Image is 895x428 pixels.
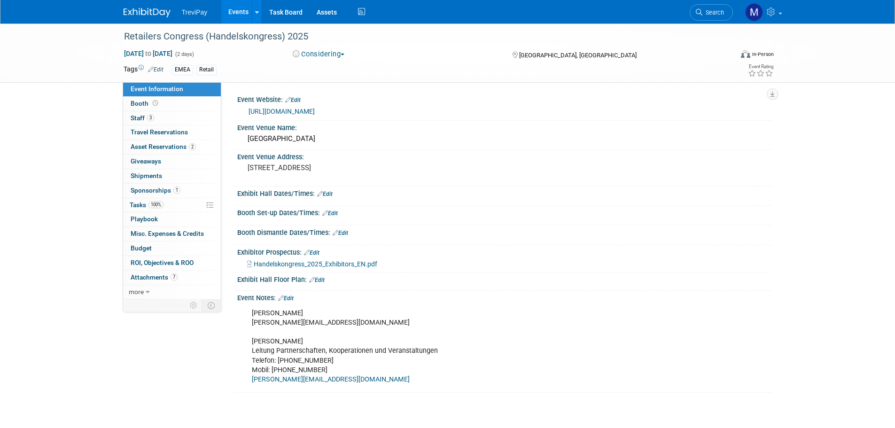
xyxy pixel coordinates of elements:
[123,241,221,256] a: Budget
[247,260,377,268] a: Handelskongress_2025_Exhibitors_EN.pdf
[752,51,774,58] div: In-Person
[248,163,450,172] pre: [STREET_ADDRESS]
[171,273,178,280] span: 7
[519,52,637,59] span: [GEOGRAPHIC_DATA], [GEOGRAPHIC_DATA]
[278,295,294,302] a: Edit
[121,28,719,45] div: Retailers Congress (Handelskongress) 2025
[237,272,772,285] div: Exhibit Hall Floor Plan:
[309,277,325,283] a: Edit
[333,230,348,236] a: Edit
[148,201,163,208] span: 100%
[237,187,772,199] div: Exhibit Hall Dates/Times:
[317,191,333,197] a: Edit
[304,249,319,256] a: Edit
[123,271,221,285] a: Attachments7
[123,140,221,154] a: Asset Reservations2
[124,64,163,75] td: Tags
[123,227,221,241] a: Misc. Expenses & Credits
[123,82,221,96] a: Event Information
[237,206,772,218] div: Booth Set-up Dates/Times:
[151,100,160,107] span: Booth not reserved yet
[131,128,188,136] span: Travel Reservations
[690,4,733,21] a: Search
[131,172,162,179] span: Shipments
[173,187,180,194] span: 1
[189,143,196,150] span: 2
[252,375,410,383] a: [PERSON_NAME][EMAIL_ADDRESS][DOMAIN_NAME]
[123,256,221,270] a: ROI, Objectives & ROO
[147,114,154,121] span: 3
[322,210,338,217] a: Edit
[237,245,772,257] div: Exhibitor Prospectus:
[202,299,221,311] td: Toggle Event Tabs
[245,304,669,389] div: [PERSON_NAME] [PERSON_NAME][EMAIL_ADDRESS][DOMAIN_NAME] [PERSON_NAME] Leitung Partnerschaften, Ko...
[249,108,315,115] a: [URL][DOMAIN_NAME]
[123,155,221,169] a: Giveaways
[285,97,301,103] a: Edit
[144,50,153,57] span: to
[237,226,772,238] div: Booth Dismantle Dates/Times:
[237,93,772,105] div: Event Website:
[131,85,183,93] span: Event Information
[148,66,163,73] a: Edit
[123,111,221,125] a: Staff3
[129,288,144,296] span: more
[131,273,178,281] span: Attachments
[748,64,773,69] div: Event Rating
[124,49,173,58] span: [DATE] [DATE]
[196,65,217,75] div: Retail
[123,125,221,140] a: Travel Reservations
[677,49,774,63] div: Event Format
[237,121,772,132] div: Event Venue Name:
[131,157,161,165] span: Giveaways
[289,49,348,59] button: Considering
[123,285,221,299] a: more
[131,230,204,237] span: Misc. Expenses & Credits
[131,100,160,107] span: Booth
[741,50,750,58] img: Format-Inperson.png
[237,291,772,303] div: Event Notes:
[172,65,193,75] div: EMEA
[123,184,221,198] a: Sponsorships1
[123,169,221,183] a: Shipments
[131,114,154,122] span: Staff
[174,51,194,57] span: (2 days)
[131,215,158,223] span: Playbook
[131,187,180,194] span: Sponsorships
[123,198,221,212] a: Tasks100%
[123,212,221,226] a: Playbook
[182,8,208,16] span: TreviPay
[124,8,171,17] img: ExhibitDay
[130,201,163,209] span: Tasks
[131,143,196,150] span: Asset Reservations
[131,259,194,266] span: ROI, Objectives & ROO
[745,3,763,21] img: Maiia Khasina
[237,150,772,162] div: Event Venue Address:
[131,244,152,252] span: Budget
[702,9,724,16] span: Search
[244,132,765,146] div: [GEOGRAPHIC_DATA]
[186,299,202,311] td: Personalize Event Tab Strip
[254,260,377,268] span: Handelskongress_2025_Exhibitors_EN.pdf
[123,97,221,111] a: Booth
